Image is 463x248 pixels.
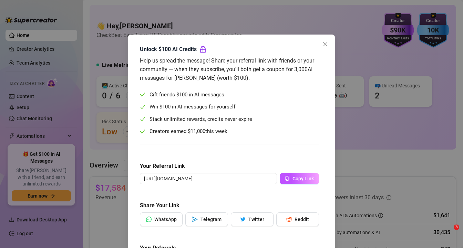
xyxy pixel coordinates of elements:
h5: Your Referral Link [140,162,319,170]
span: reddit [286,217,292,222]
button: Copy Link [280,173,319,184]
span: copy [285,176,290,181]
span: gift [199,46,206,53]
button: redditReddit [276,212,319,226]
span: send [192,217,198,222]
button: sendTelegram [185,212,228,226]
span: twitter [240,217,246,222]
button: Close [320,39,331,50]
span: close [322,41,328,47]
span: Telegram [200,217,222,222]
span: Twitter [248,217,264,222]
h5: Share Your Link [140,201,319,210]
span: Win $100 in AI messages for yourself [150,103,235,111]
span: Stack unlimited rewards, credits never expire [150,115,252,124]
span: check [140,92,145,97]
span: Copy Link [292,176,314,181]
span: Gift friends $100 in AI messages [150,91,224,99]
iframe: Intercom live chat [440,225,456,241]
span: check [140,129,145,134]
span: WhatsApp [154,217,177,222]
span: message [146,217,152,222]
button: messageWhatsApp [140,212,183,226]
button: twitterTwitter [231,212,274,226]
div: Help us spread the message! Share your referral link with friends or your community — when they s... [140,56,319,82]
span: Reddit [295,217,309,222]
span: Close [320,41,331,47]
span: Creators earned $ this week [150,127,227,136]
span: 3 [454,225,459,230]
span: check [140,104,145,110]
span: check [140,116,145,122]
strong: Unlock $100 AI Credits [140,46,197,53]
